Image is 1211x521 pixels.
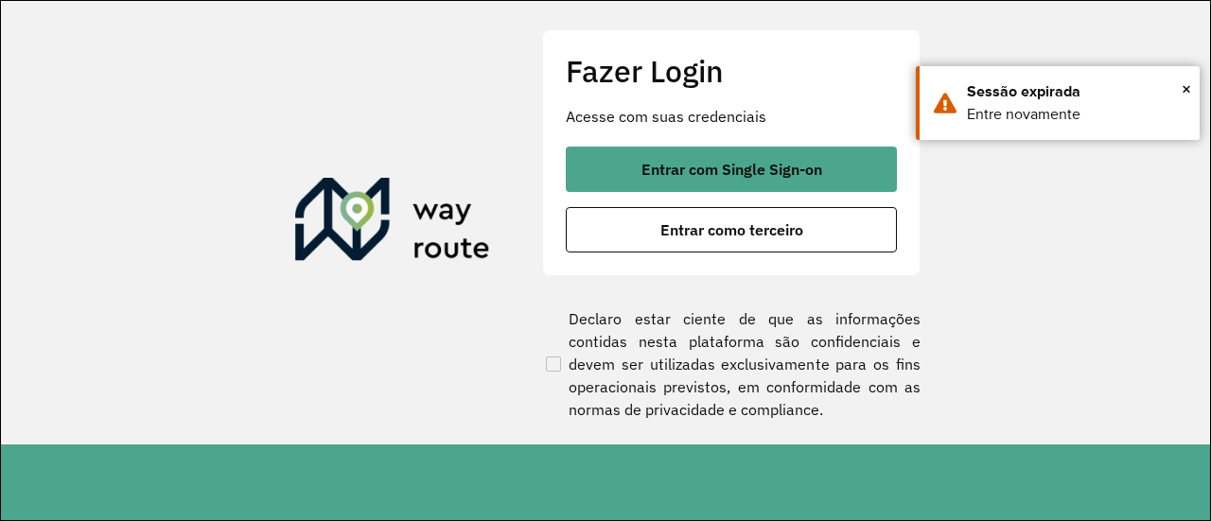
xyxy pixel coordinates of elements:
span: Entrar com Single Sign-on [641,162,822,177]
h2: Fazer Login [566,53,897,89]
div: Sessão expirada [967,80,1185,103]
label: Declaro estar ciente de que as informações contidas nesta plataforma são confidenciais e devem se... [542,307,921,421]
img: Roteirizador AmbevTech [295,178,490,269]
button: button [566,207,897,252]
button: button [566,147,897,192]
span: Entrar como terceiro [660,222,803,237]
span: × [1182,75,1191,103]
p: Acesse com suas credenciais [566,105,897,128]
button: Close [1182,75,1191,103]
div: Entre novamente [967,103,1185,126]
